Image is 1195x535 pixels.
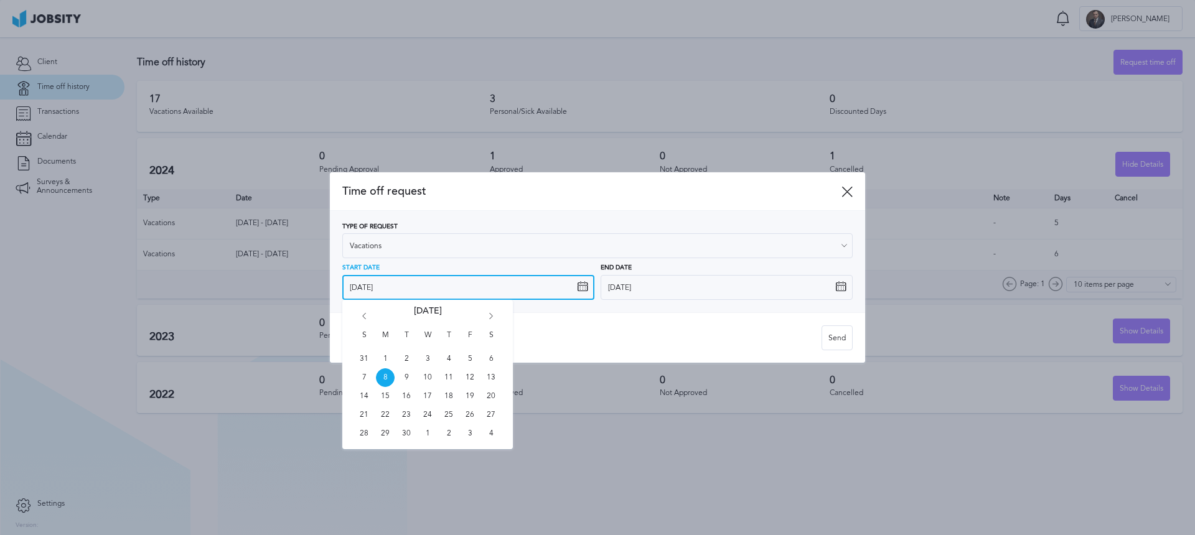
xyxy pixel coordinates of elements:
span: Mon Sep 08 2025 [376,368,395,387]
span: Sat Sep 13 2025 [482,368,500,387]
span: Type of Request [342,223,398,231]
span: Sun Sep 07 2025 [355,368,373,387]
span: Thu Sep 11 2025 [439,368,458,387]
span: Start Date [342,264,380,272]
span: Mon Sep 01 2025 [376,350,395,368]
div: Send [822,326,852,351]
span: W [418,331,437,350]
span: Tue Sep 16 2025 [397,387,416,406]
span: Sat Sep 27 2025 [482,406,500,424]
span: Tue Sep 02 2025 [397,350,416,368]
span: T [439,331,458,350]
span: T [397,331,416,350]
span: Sun Sep 14 2025 [355,387,373,406]
span: Sat Oct 04 2025 [482,424,500,443]
span: Fri Sep 05 2025 [461,350,479,368]
span: Sun Sep 21 2025 [355,406,373,424]
span: Fri Sep 19 2025 [461,387,479,406]
span: Sun Sep 28 2025 [355,424,373,443]
span: M [376,331,395,350]
span: Mon Sep 29 2025 [376,424,395,443]
span: F [461,331,479,350]
span: Wed Oct 01 2025 [418,424,437,443]
span: Thu Sep 04 2025 [439,350,458,368]
span: Mon Sep 22 2025 [376,406,395,424]
span: Wed Sep 10 2025 [418,368,437,387]
span: Sat Sep 06 2025 [482,350,500,368]
span: Mon Sep 15 2025 [376,387,395,406]
span: S [355,331,373,350]
span: Sat Sep 20 2025 [482,387,500,406]
span: End Date [601,264,632,272]
span: Fri Sep 12 2025 [461,368,479,387]
span: [DATE] [414,306,442,331]
span: Wed Sep 24 2025 [418,406,437,424]
span: Tue Sep 23 2025 [397,406,416,424]
button: Send [822,325,853,350]
span: Wed Sep 03 2025 [418,350,437,368]
span: Wed Sep 17 2025 [418,387,437,406]
span: Fri Oct 03 2025 [461,424,479,443]
span: Tue Sep 09 2025 [397,368,416,387]
i: Go forward 1 month [485,313,497,324]
span: S [482,331,500,350]
span: Thu Sep 18 2025 [439,387,458,406]
span: Tue Sep 30 2025 [397,424,416,443]
span: Sun Aug 31 2025 [355,350,373,368]
span: Thu Oct 02 2025 [439,424,458,443]
i: Go back 1 month [358,313,370,324]
span: Fri Sep 26 2025 [461,406,479,424]
span: Time off request [342,185,841,198]
span: Thu Sep 25 2025 [439,406,458,424]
